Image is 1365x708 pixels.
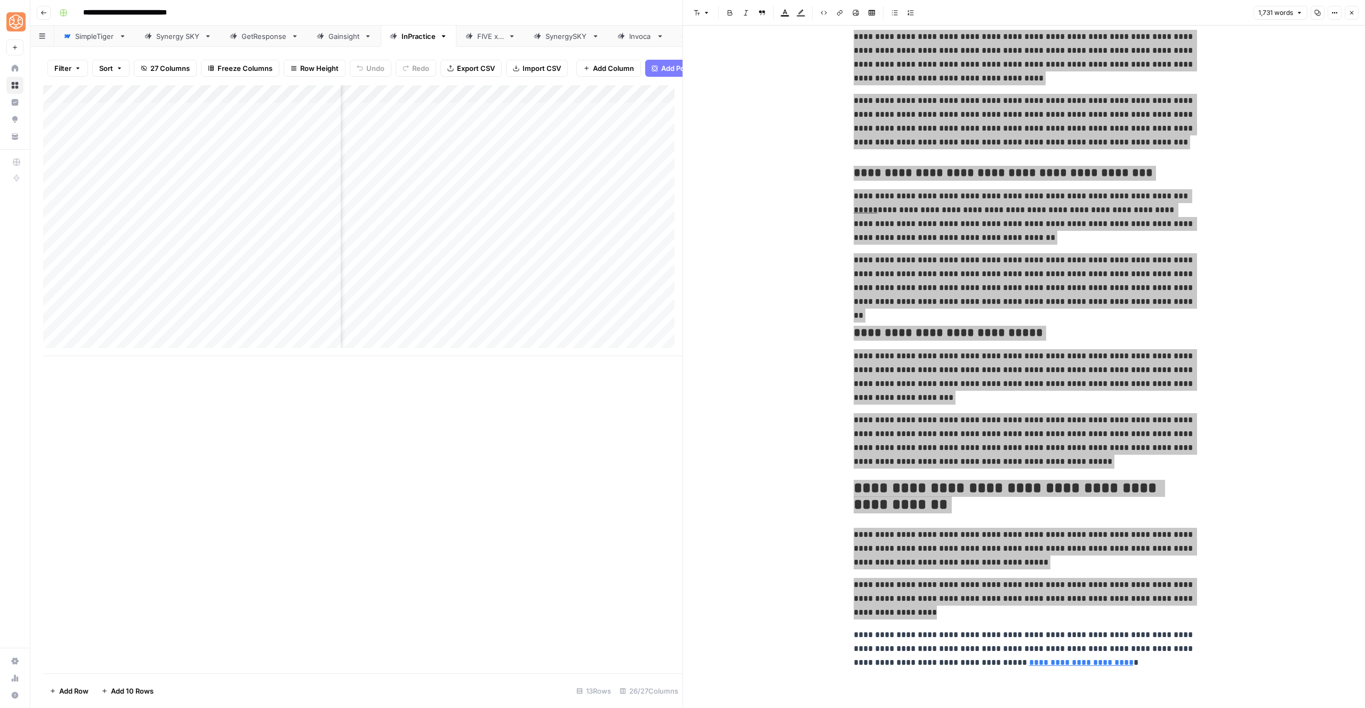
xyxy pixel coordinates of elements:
span: Add 10 Rows [111,686,154,696]
button: Help + Support [6,687,23,704]
div: Gainsight [328,31,360,42]
a: Your Data [6,128,23,145]
span: Filter [54,63,71,74]
button: Add Power Agent [645,60,726,77]
button: Workspace: SimpleTiger [6,9,23,35]
a: Browse [6,77,23,94]
span: 27 Columns [150,63,190,74]
span: Add Power Agent [661,63,719,74]
button: Add Row [43,682,95,699]
a: SimpleTiger [54,26,135,47]
button: Filter [47,60,88,77]
a: SynergySKY [525,26,608,47]
span: Add Column [593,63,634,74]
a: EmpowerEMR [673,26,761,47]
span: Redo [412,63,429,74]
button: Import CSV [506,60,568,77]
div: GetResponse [242,31,287,42]
a: GetResponse [221,26,308,47]
div: SimpleTiger [75,31,115,42]
a: Usage [6,670,23,687]
a: Opportunities [6,111,23,128]
button: Add Column [576,60,641,77]
a: Insights [6,94,23,111]
a: Synergy SKY [135,26,221,47]
span: Row Height [300,63,339,74]
div: SynergySKY [545,31,588,42]
a: Gainsight [308,26,381,47]
span: Sort [99,63,113,74]
span: Add Row [59,686,89,696]
span: Undo [366,63,384,74]
img: SimpleTiger Logo [6,12,26,31]
a: Invoca [608,26,673,47]
button: Undo [350,60,391,77]
button: Redo [396,60,436,77]
div: 26/27 Columns [615,682,682,699]
button: Freeze Columns [201,60,279,77]
button: 27 Columns [134,60,197,77]
button: Sort [92,60,130,77]
a: Home [6,60,23,77]
button: 1,731 words [1254,6,1307,20]
div: Synergy SKY [156,31,200,42]
div: 13 Rows [572,682,615,699]
a: InPractice [381,26,456,47]
div: Invoca [629,31,652,42]
button: Export CSV [440,60,502,77]
div: FIVE x 5 [477,31,504,42]
span: Freeze Columns [218,63,272,74]
button: Add 10 Rows [95,682,160,699]
a: FIVE x 5 [456,26,525,47]
div: InPractice [402,31,436,42]
a: Settings [6,653,23,670]
button: Row Height [284,60,346,77]
span: Export CSV [457,63,495,74]
span: 1,731 words [1258,8,1293,18]
span: Import CSV [523,63,561,74]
